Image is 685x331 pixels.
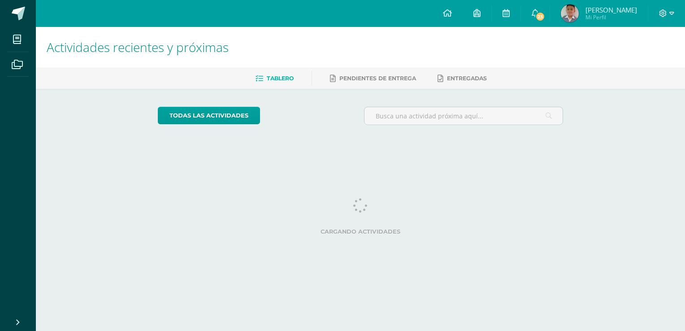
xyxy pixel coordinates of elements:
[267,75,294,82] span: Tablero
[364,107,563,125] input: Busca una actividad próxima aquí...
[585,5,637,14] span: [PERSON_NAME]
[158,228,564,235] label: Cargando actividades
[561,4,579,22] img: fc81edb5a0bc88d2b6dfda6ccfa9ecbd.png
[585,13,637,21] span: Mi Perfil
[256,71,294,86] a: Tablero
[330,71,416,86] a: Pendientes de entrega
[447,75,487,82] span: Entregadas
[158,107,260,124] a: todas las Actividades
[339,75,416,82] span: Pendientes de entrega
[438,71,487,86] a: Entregadas
[47,39,229,56] span: Actividades recientes y próximas
[535,12,545,22] span: 23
